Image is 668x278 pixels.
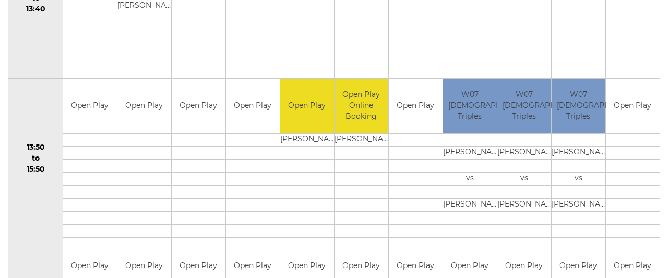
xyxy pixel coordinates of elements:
[443,173,497,186] td: vs
[389,79,443,134] td: Open Play
[335,79,388,134] td: Open Play Online Booking
[497,147,551,160] td: [PERSON_NAME]
[497,79,551,134] td: W07 [DEMOGRAPHIC_DATA] Triples
[117,79,171,134] td: Open Play
[335,134,388,147] td: [PERSON_NAME]
[443,79,497,134] td: W07 [DEMOGRAPHIC_DATA] Triples
[497,173,551,186] td: vs
[280,79,334,134] td: Open Play
[226,79,280,134] td: Open Play
[443,147,497,160] td: [PERSON_NAME]
[172,79,225,134] td: Open Play
[552,173,605,186] td: vs
[552,199,605,212] td: [PERSON_NAME]
[443,199,497,212] td: [PERSON_NAME]
[606,79,660,134] td: Open Play
[497,199,551,212] td: [PERSON_NAME]
[8,78,63,238] td: 13:50 to 15:50
[280,134,334,147] td: [PERSON_NAME]
[63,79,117,134] td: Open Play
[552,147,605,160] td: [PERSON_NAME]
[552,79,605,134] td: W07 [DEMOGRAPHIC_DATA] Triples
